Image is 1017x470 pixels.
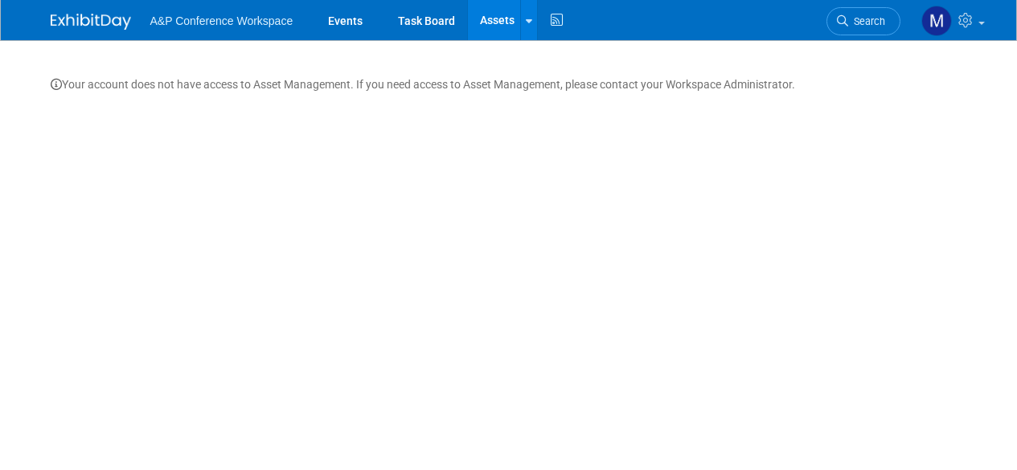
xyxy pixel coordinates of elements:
img: ExhibitDay [51,14,131,30]
span: A&P Conference Workspace [150,14,293,27]
img: Mark Strong [921,6,952,36]
span: Search [848,15,885,27]
div: Your account does not have access to Asset Management. If you need access to Asset Management, pl... [51,60,967,92]
a: Search [826,7,900,35]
